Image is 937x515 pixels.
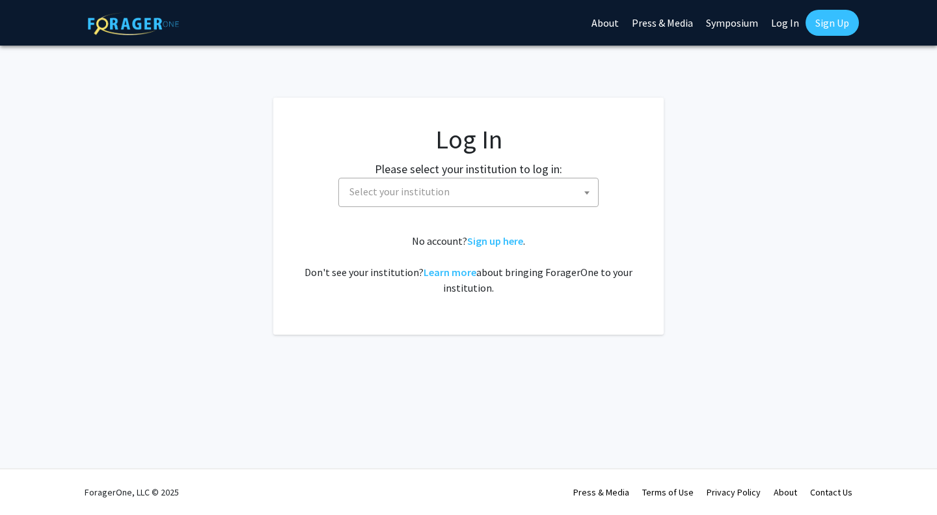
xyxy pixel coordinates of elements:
a: Contact Us [810,486,852,498]
a: About [774,486,797,498]
span: Select your institution [344,178,598,205]
span: Select your institution [349,185,450,198]
h1: Log In [299,124,638,155]
span: Select your institution [338,178,599,207]
a: Press & Media [573,486,629,498]
div: ForagerOne, LLC © 2025 [85,469,179,515]
a: Learn more about bringing ForagerOne to your institution [424,266,476,279]
a: Terms of Use [642,486,694,498]
a: Sign Up [806,10,859,36]
img: ForagerOne Logo [88,12,179,35]
a: Privacy Policy [707,486,761,498]
div: No account? . Don't see your institution? about bringing ForagerOne to your institution. [299,233,638,296]
a: Sign up here [467,234,523,247]
label: Please select your institution to log in: [375,160,562,178]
